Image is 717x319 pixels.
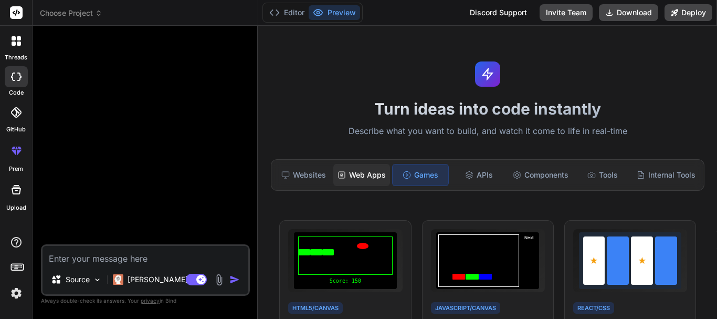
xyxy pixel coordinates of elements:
[392,164,449,186] div: Games
[463,4,533,21] div: Discord Support
[6,125,26,134] label: GitHub
[509,164,573,186] div: Components
[599,4,658,21] button: Download
[521,234,537,287] div: Next
[632,164,700,186] div: Internal Tools
[431,302,500,314] div: JavaScript/Canvas
[573,302,614,314] div: React/CSS
[229,274,240,285] img: icon
[451,164,507,186] div: APIs
[41,296,250,306] p: Always double-check its answers. Your in Bind
[575,164,630,186] div: Tools
[93,275,102,284] img: Pick Models
[265,99,711,118] h1: Turn ideas into code instantly
[309,5,360,20] button: Preview
[9,88,24,97] label: code
[5,53,27,62] label: threads
[7,284,25,302] img: settings
[540,4,593,21] button: Invite Team
[6,203,26,212] label: Upload
[265,5,309,20] button: Editor
[265,125,711,138] p: Describe what you want to build, and watch it come to life in real-time
[141,297,160,304] span: privacy
[665,4,712,21] button: Deploy
[66,274,90,285] p: Source
[298,277,392,285] div: Score: 150
[333,164,390,186] div: Web Apps
[276,164,331,186] div: Websites
[128,274,206,285] p: [PERSON_NAME] 4 S..
[213,274,225,286] img: attachment
[113,274,123,285] img: Claude 4 Sonnet
[9,164,23,173] label: prem
[40,8,102,18] span: Choose Project
[288,302,343,314] div: HTML5/Canvas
